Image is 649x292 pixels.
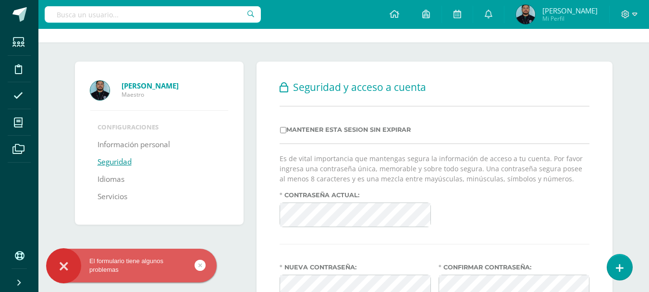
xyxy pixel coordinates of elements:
a: Idiomas [98,171,124,188]
span: [PERSON_NAME] [542,6,598,15]
label: Confirmar contraseña: [439,264,590,271]
a: Información personal [98,136,170,153]
label: Contraseña actual: [280,191,431,199]
p: Es de vital importancia que mantengas segura la información de acceso a tu cuenta. Por favor ingr... [280,153,589,184]
a: [PERSON_NAME] [122,81,228,90]
span: Maestro [122,90,228,99]
img: cb83c24c200120ea80b7b14cedb5cea0.png [516,5,535,24]
img: Profile picture of Osvaldo Romero [90,81,110,100]
a: Servicios [98,188,127,205]
a: Seguridad [98,153,132,171]
li: Configuraciones [98,123,221,131]
strong: [PERSON_NAME] [122,81,179,90]
span: Seguridad y acceso a cuenta [293,80,426,94]
span: Mi Perfil [542,14,598,23]
input: Busca un usuario... [45,6,261,23]
input: Mantener esta sesion sin expirar [280,127,286,133]
label: Mantener esta sesion sin expirar [280,126,411,133]
div: El formulario tiene algunos problemas [46,257,217,274]
label: Nueva contraseña: [280,264,431,271]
